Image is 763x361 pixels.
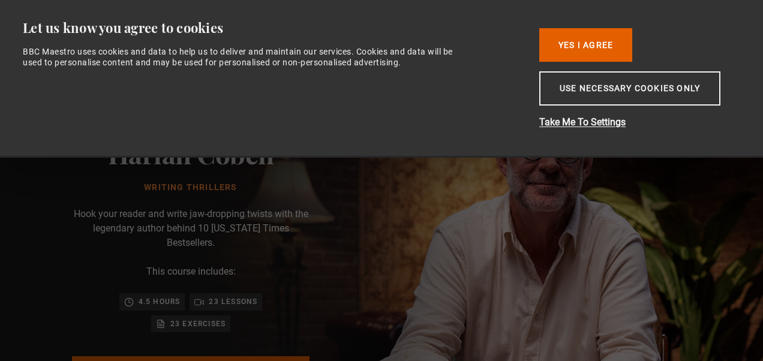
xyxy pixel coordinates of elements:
[72,207,310,250] p: Hook your reader and write jaw-dropping twists with the legendary author behind 10 [US_STATE] Tim...
[23,19,521,37] div: Let us know you agree to cookies
[539,115,731,130] button: Take Me To Settings
[23,46,471,68] div: BBC Maestro uses cookies and data to help us to deliver and maintain our services. Cookies and da...
[139,296,181,308] p: 4.5 hours
[108,183,274,192] h1: Writing Thrillers
[146,264,236,279] p: This course includes:
[209,296,257,308] p: 23 lessons
[539,28,632,62] button: Yes I Agree
[108,138,274,169] h2: Harlan Coben
[539,71,720,106] button: Use necessary cookies only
